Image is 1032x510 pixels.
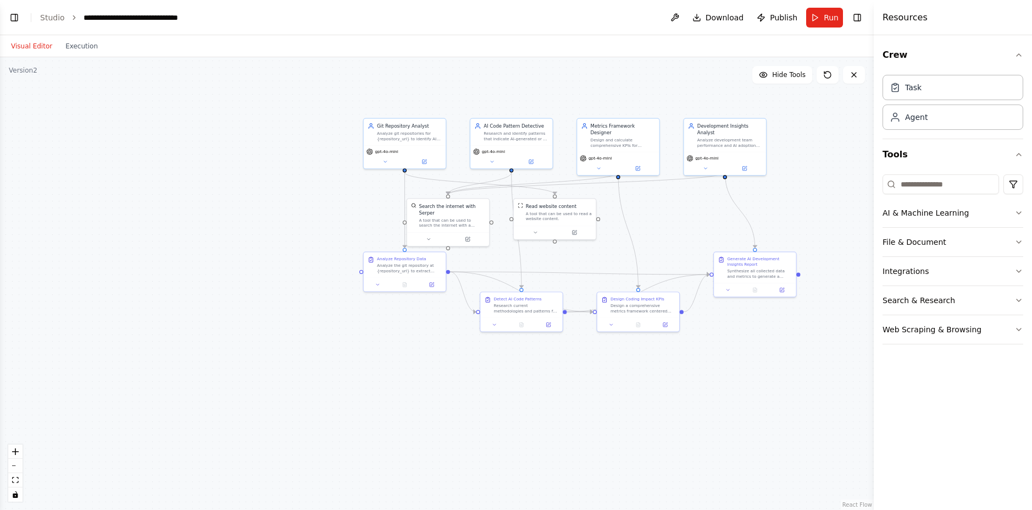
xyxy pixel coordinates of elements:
[411,203,417,209] img: SerperDevTool
[883,315,1023,344] button: Web Scraping & Browsing
[883,40,1023,70] button: Crew
[518,203,523,209] img: ScrapeWebsiteTool
[591,123,656,136] div: Metrics Framework Designer
[706,12,744,23] span: Download
[8,459,23,473] button: zoom out
[406,198,490,246] div: SerperDevToolSearch the internet with SerperA tool that can be used to search the internet with a...
[806,8,843,28] button: Run
[883,228,1023,256] button: File & Document
[7,10,22,25] button: Show left sidebar
[883,11,928,24] h4: Resources
[905,82,922,93] div: Task
[391,281,419,289] button: No output available
[697,138,762,148] div: Analyze development team performance and AI adoption trends for {team_name}. Generate actionable ...
[589,156,612,161] span: gpt-4o-mini
[494,297,542,302] div: Detect AI Code Patterns
[883,170,1023,353] div: Tools
[591,138,656,148] div: Design and calculate comprehensive KPIs for measuring AI impact on development teams, with focus ...
[883,139,1023,170] button: Tools
[654,321,677,329] button: Open in side panel
[537,321,560,329] button: Open in side panel
[615,172,642,288] g: Edge from 85582a44-c297-4cbf-8f1f-26a44d8e207e to 9f2dab96-79f9-4079-941f-a15fc5f2f74d
[772,70,806,79] span: Hide Tools
[450,268,476,315] g: Edge from b171be78-14ea-4bb5-bfdd-850cf6cb0d73 to c6b67f5d-f975-4d10-bc7b-e3b3830ee90a
[727,256,792,267] div: Generate AI Development Insights Report
[695,156,718,161] span: gpt-4o-mini
[8,445,23,502] div: React Flow controls
[8,473,23,487] button: fit view
[377,131,442,141] div: Analyze git repositories for {repository_url} to identify AI-assisted code patterns, commit frequ...
[725,164,763,173] button: Open in side panel
[40,13,65,22] a: Studio
[683,118,767,176] div: Development Insights AnalystAnalyze development team performance and AI adoption trends for {team...
[401,172,558,194] g: Edge from 686b7cb2-dc20-4986-bbbc-f5b933d17e95 to b4ece72c-1f23-404b-a272-3040b1c57840
[4,40,59,53] button: Visual Editor
[842,502,872,508] a: React Flow attribution
[512,158,550,166] button: Open in side panel
[526,203,576,210] div: Read website content
[596,292,680,332] div: Design Coding Impact KPIsDesign a comprehensive metrics framework centered around the "Coding Imp...
[824,12,839,23] span: Run
[406,158,443,166] button: Open in side panel
[905,112,928,123] div: Agent
[8,445,23,459] button: zoom in
[375,149,398,155] span: gpt-4o-mini
[507,321,535,329] button: No output available
[770,12,797,23] span: Publish
[420,281,443,289] button: Open in side panel
[401,172,408,248] g: Edge from 686b7cb2-dc20-4986-bbbc-f5b933d17e95 to b171be78-14ea-4bb5-bfdd-850cf6cb0d73
[741,286,769,294] button: No output available
[611,303,675,314] div: Design a comprehensive metrics framework centered around the "Coding Impact" KPI that measures AI...
[770,286,794,294] button: Open in side panel
[363,118,447,169] div: Git Repository AnalystAnalyze git repositories for {repository_url} to identify AI-assisted code ...
[752,8,802,28] button: Publish
[363,251,447,292] div: Analyze Repository DataAnalyze the git repository at {repository_url} to extract comprehensive de...
[752,66,812,84] button: Hide Tools
[8,487,23,502] button: toggle interactivity
[556,228,593,237] button: Open in side panel
[449,235,487,244] button: Open in side panel
[727,268,792,279] div: Synthesize all collected data and metrics to generate a comprehensive insights report for {team_n...
[619,164,657,173] button: Open in side panel
[419,203,485,216] div: Search the internet with Serper
[484,123,548,129] div: AI Code Pattern Detective
[494,303,559,314] div: Research current methodologies and patterns for detecting AI-generated or AI-assisted code. Analy...
[377,256,426,262] div: Analyze Repository Data
[484,131,548,141] div: Research and identify patterns that indicate AI-generated or AI-assisted code in {repository_url}...
[688,8,748,28] button: Download
[482,149,505,155] span: gpt-4o-mini
[40,12,178,23] nav: breadcrumb
[684,271,709,315] g: Edge from 9f2dab96-79f9-4079-941f-a15fc5f2f74d to 60d52e9d-1408-4e11-8afb-b111328ddf13
[419,217,485,228] div: A tool that can be used to search the internet with a search_query. Supports different search typ...
[697,123,762,136] div: Development Insights Analyst
[713,251,797,297] div: Generate AI Development Insights ReportSynthesize all collected data and metrics to generate a co...
[470,118,553,169] div: AI Code Pattern DetectiveResearch and identify patterns that indicate AI-generated or AI-assisted...
[377,263,442,273] div: Analyze the git repository at {repository_url} to extract comprehensive development data includin...
[883,70,1023,139] div: Crew
[883,257,1023,286] button: Integrations
[9,66,37,75] div: Version 2
[480,292,563,332] div: Detect AI Code PatternsResearch current methodologies and patterns for detecting AI-generated or ...
[377,123,442,129] div: Git Repository Analyst
[513,198,597,240] div: ScrapeWebsiteToolRead website contentA tool that can be used to read a website content.
[883,199,1023,227] button: AI & Machine Learning
[526,211,592,221] div: A tool that can be used to read a website content.
[576,118,660,176] div: Metrics Framework DesignerDesign and calculate comprehensive KPIs for measuring AI impact on deve...
[611,297,664,302] div: Design Coding Impact KPIs
[722,172,758,248] g: Edge from 75db7a0a-d3d6-479d-9ec1-5a81c083d18d to 60d52e9d-1408-4e11-8afb-b111328ddf13
[850,10,865,25] button: Hide right sidebar
[883,286,1023,315] button: Search & Research
[445,172,728,194] g: Edge from 75db7a0a-d3d6-479d-9ec1-5a81c083d18d to 9357f958-cd4f-4f54-9260-ee7f8ed2ca84
[450,268,709,278] g: Edge from b171be78-14ea-4bb5-bfdd-850cf6cb0d73 to 60d52e9d-1408-4e11-8afb-b111328ddf13
[624,321,652,329] button: No output available
[59,40,104,53] button: Execution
